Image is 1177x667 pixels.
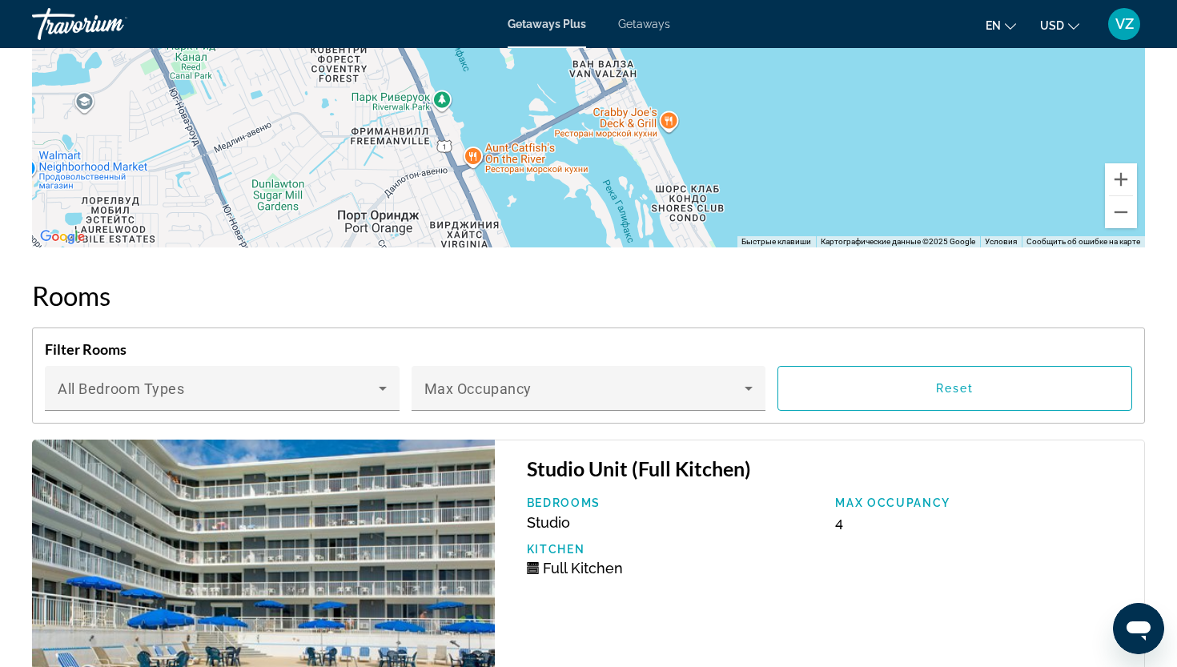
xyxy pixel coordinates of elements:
[543,560,623,577] span: Full Kitchen
[1103,7,1145,41] button: User Menu
[527,496,820,509] p: Bedrooms
[741,236,811,247] button: Быстрые клавиши
[45,340,1132,358] h4: Filter Rooms
[36,227,89,247] img: Google
[1026,237,1140,246] a: Сообщить об ошибке на карте
[508,18,586,30] a: Getaways Plus
[1105,163,1137,195] button: Увеличить
[936,382,974,395] span: Reset
[1113,603,1164,654] iframe: Кнопка запуска окна обмена сообщениями
[1115,16,1134,32] span: VZ
[1040,14,1079,37] button: Change currency
[527,543,820,556] p: Kitchen
[58,380,185,397] span: All Bedroom Types
[32,279,1145,311] h2: Rooms
[527,456,1129,480] h3: Studio Unit (Full Kitchen)
[777,366,1132,411] button: Reset
[1040,19,1064,32] span: USD
[835,514,843,531] span: 4
[1105,196,1137,228] button: Уменьшить
[821,237,975,246] span: Картографические данные ©2025 Google
[618,18,670,30] a: Getaways
[986,14,1016,37] button: Change language
[985,237,1017,246] a: Условия (ссылка откроется в новой вкладке)
[835,496,1128,509] p: Max Occupancy
[527,514,570,531] span: Studio
[424,380,532,397] span: Max Occupancy
[36,227,89,247] a: Открыть эту область в Google Картах (в новом окне)
[986,19,1001,32] span: en
[32,3,192,45] a: Travorium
